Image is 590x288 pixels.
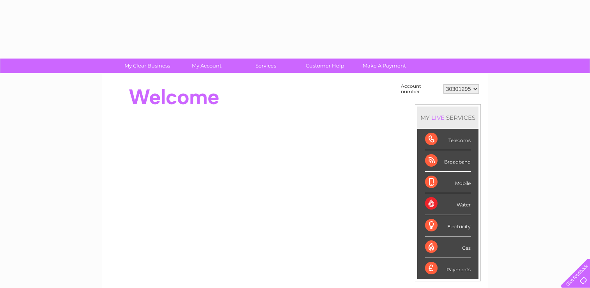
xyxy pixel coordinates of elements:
[352,59,416,73] a: Make A Payment
[425,150,471,172] div: Broadband
[174,59,239,73] a: My Account
[417,107,478,129] div: MY SERVICES
[425,236,471,258] div: Gas
[425,258,471,279] div: Payments
[115,59,179,73] a: My Clear Business
[425,193,471,215] div: Water
[425,215,471,236] div: Electricity
[399,82,441,96] td: Account number
[293,59,357,73] a: Customer Help
[234,59,298,73] a: Services
[425,172,471,193] div: Mobile
[430,114,446,121] div: LIVE
[425,129,471,150] div: Telecoms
